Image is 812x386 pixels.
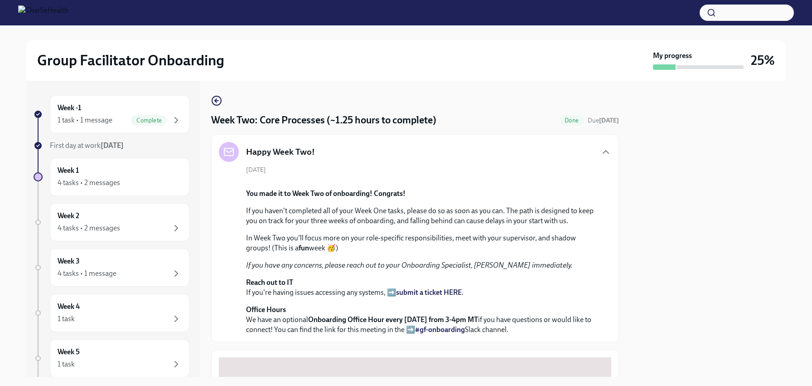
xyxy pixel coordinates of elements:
h6: Week 4 [58,302,80,312]
div: 4 tasks • 1 message [58,269,116,279]
div: 1 task [58,314,75,324]
span: First day at work [50,141,124,150]
p: In Week Two you'll focus more on your role-specific responsibilities, meet with your supervisor, ... [246,233,597,253]
h2: Group Facilitator Onboarding [37,51,224,69]
h5: Happy Week Two! [246,146,315,158]
h4: Week Two: Core Processes (~1.25 hours to complete) [211,113,436,127]
h6: Week 1 [58,166,79,176]
p: If you're having issues accessing any systems, ➡️ . [246,278,597,298]
span: Complete [131,117,167,124]
span: Done [559,117,584,124]
strong: [DATE] [101,141,124,150]
a: First day at work[DATE] [34,141,189,151]
span: [DATE] [246,166,266,174]
a: submit a ticket HERE [396,288,462,297]
div: 1 task [58,359,75,369]
a: Week 51 task [34,339,189,377]
p: If you haven't completed all of your Week One tasks, please do so as soon as you can. The path is... [246,206,597,226]
strong: Onboarding Office Hour every [DATE] from 3-4pm MT [308,315,478,324]
h6: Week -1 [58,103,81,113]
h6: Week 3 [58,256,80,266]
h6: Week 2 [58,211,79,221]
a: #gf-onboarding [415,325,465,334]
div: 1 task • 1 message [58,115,112,125]
p: We have an optional if you have questions or would like to connect! You can find the link for thi... [246,305,597,335]
strong: You made it to Week Two of onboarding! Congrats! [246,189,406,198]
strong: [DATE] [599,117,619,124]
strong: fun [299,244,309,252]
h6: Week 5 [58,347,80,357]
img: CharlieHealth [18,5,68,20]
a: Week -11 task • 1 messageComplete [34,95,189,133]
div: 4 tasks • 2 messages [58,223,120,233]
a: Week 14 tasks • 2 messages [34,158,189,196]
strong: Reach out to IT [246,278,293,287]
a: Week 41 task [34,294,189,332]
a: Week 24 tasks • 2 messages [34,203,189,241]
span: September 1st, 2025 07:00 [588,116,619,125]
strong: My progress [653,51,692,61]
div: 4 tasks • 2 messages [58,178,120,188]
a: Week 34 tasks • 1 message [34,249,189,287]
span: Due [588,117,619,124]
h3: 25% [751,52,775,68]
em: If you have any concerns, please reach out to your Onboarding Specialist, [PERSON_NAME] immediately. [246,261,573,269]
strong: Office Hours [246,305,286,314]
